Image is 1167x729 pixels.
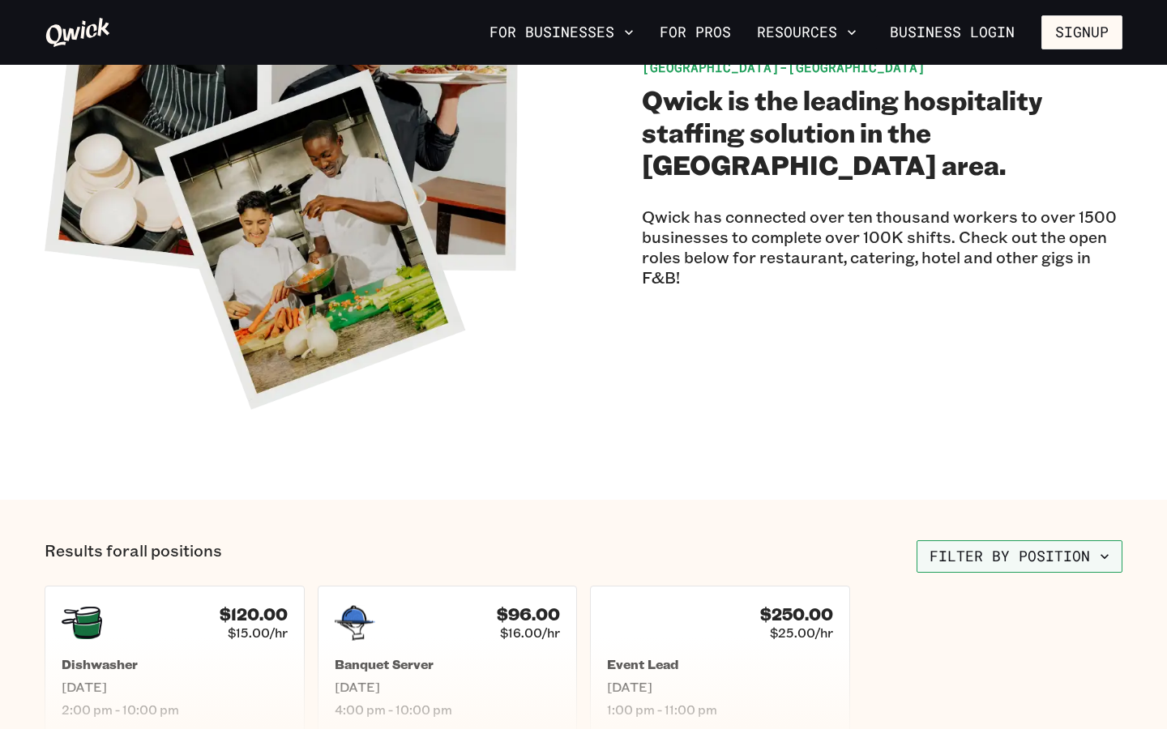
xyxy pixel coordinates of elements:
h4: $96.00 [497,604,560,625]
p: Results for all positions [45,540,222,573]
h4: $120.00 [220,604,288,625]
span: 4:00 pm - 10:00 pm [335,701,561,718]
h5: Event Lead [607,656,833,672]
span: 1:00 pm - 11:00 pm [607,701,833,718]
a: Business Login [876,15,1028,49]
span: 2:00 pm - 10:00 pm [62,701,288,718]
button: Resources [750,19,863,46]
h5: Dishwasher [62,656,288,672]
button: Signup [1041,15,1122,49]
span: [GEOGRAPHIC_DATA]-[GEOGRAPHIC_DATA] [642,58,925,75]
a: For Pros [653,19,737,46]
button: Filter by position [917,540,1122,573]
h5: Banquet Server [335,656,561,672]
span: $25.00/hr [770,625,833,641]
span: $15.00/hr [228,625,288,641]
h4: $250.00 [760,604,833,625]
h2: Qwick is the leading hospitality staffing solution in the [GEOGRAPHIC_DATA] area. [642,83,1122,181]
p: Qwick has connected over ten thousand workers to over 1500 businesses to complete over 100K shift... [642,207,1122,288]
button: For Businesses [483,19,640,46]
span: $16.00/hr [500,625,560,641]
span: [DATE] [607,679,833,695]
span: [DATE] [335,679,561,695]
span: [DATE] [62,679,288,695]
